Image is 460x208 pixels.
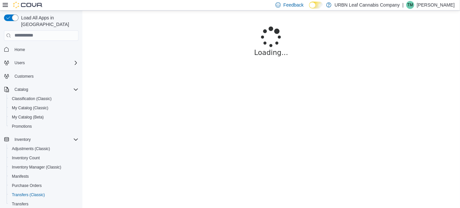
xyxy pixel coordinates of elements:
[7,163,81,172] button: Inventory Manager (Classic)
[406,1,414,9] div: Tess McGee
[12,46,28,54] a: Home
[9,200,78,208] span: Transfers
[12,192,45,197] span: Transfers (Classic)
[9,122,78,130] span: Promotions
[9,172,78,180] span: Manifests
[9,163,78,171] span: Inventory Manager (Classic)
[12,115,44,120] span: My Catalog (Beta)
[1,71,81,81] button: Customers
[9,200,31,208] a: Transfers
[417,1,455,9] p: [PERSON_NAME]
[13,2,43,8] img: Cova
[9,163,64,171] a: Inventory Manager (Classic)
[9,122,35,130] a: Promotions
[7,103,81,113] button: My Catalog (Classic)
[7,181,81,190] button: Purchase Orders
[12,45,78,54] span: Home
[12,146,50,151] span: Adjustments (Classic)
[12,201,28,207] span: Transfers
[309,2,323,9] input: Dark Mode
[1,58,81,67] button: Users
[14,60,25,65] span: Users
[7,113,81,122] button: My Catalog (Beta)
[12,86,78,93] span: Catalog
[12,105,48,111] span: My Catalog (Classic)
[14,74,34,79] span: Customers
[9,172,31,180] a: Manifests
[12,59,78,67] span: Users
[7,94,81,103] button: Classification (Classic)
[9,182,78,190] span: Purchase Orders
[7,172,81,181] button: Manifests
[7,153,81,163] button: Inventory Count
[335,1,400,9] p: URBN Leaf Cannabis Company
[12,86,31,93] button: Catalog
[9,113,78,121] span: My Catalog (Beta)
[7,122,81,131] button: Promotions
[402,1,404,9] p: |
[9,95,54,103] a: Classification (Classic)
[9,104,78,112] span: My Catalog (Classic)
[12,136,78,143] span: Inventory
[12,59,27,67] button: Users
[14,87,28,92] span: Catalog
[9,113,46,121] a: My Catalog (Beta)
[9,154,78,162] span: Inventory Count
[14,137,31,142] span: Inventory
[12,136,33,143] button: Inventory
[9,191,78,199] span: Transfers (Classic)
[9,104,51,112] a: My Catalog (Classic)
[9,95,78,103] span: Classification (Classic)
[9,145,53,153] a: Adjustments (Classic)
[12,174,29,179] span: Manifests
[9,182,44,190] a: Purchase Orders
[9,154,43,162] a: Inventory Count
[12,124,32,129] span: Promotions
[12,72,36,80] a: Customers
[9,191,47,199] a: Transfers (Classic)
[18,14,78,28] span: Load All Apps in [GEOGRAPHIC_DATA]
[12,155,40,161] span: Inventory Count
[12,96,52,101] span: Classification (Classic)
[9,145,78,153] span: Adjustments (Classic)
[7,144,81,153] button: Adjustments (Classic)
[12,72,78,80] span: Customers
[12,165,61,170] span: Inventory Manager (Classic)
[407,1,413,9] span: TM
[1,85,81,94] button: Catalog
[7,190,81,199] button: Transfers (Classic)
[1,45,81,54] button: Home
[12,183,42,188] span: Purchase Orders
[14,47,25,52] span: Home
[1,135,81,144] button: Inventory
[283,2,303,8] span: Feedback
